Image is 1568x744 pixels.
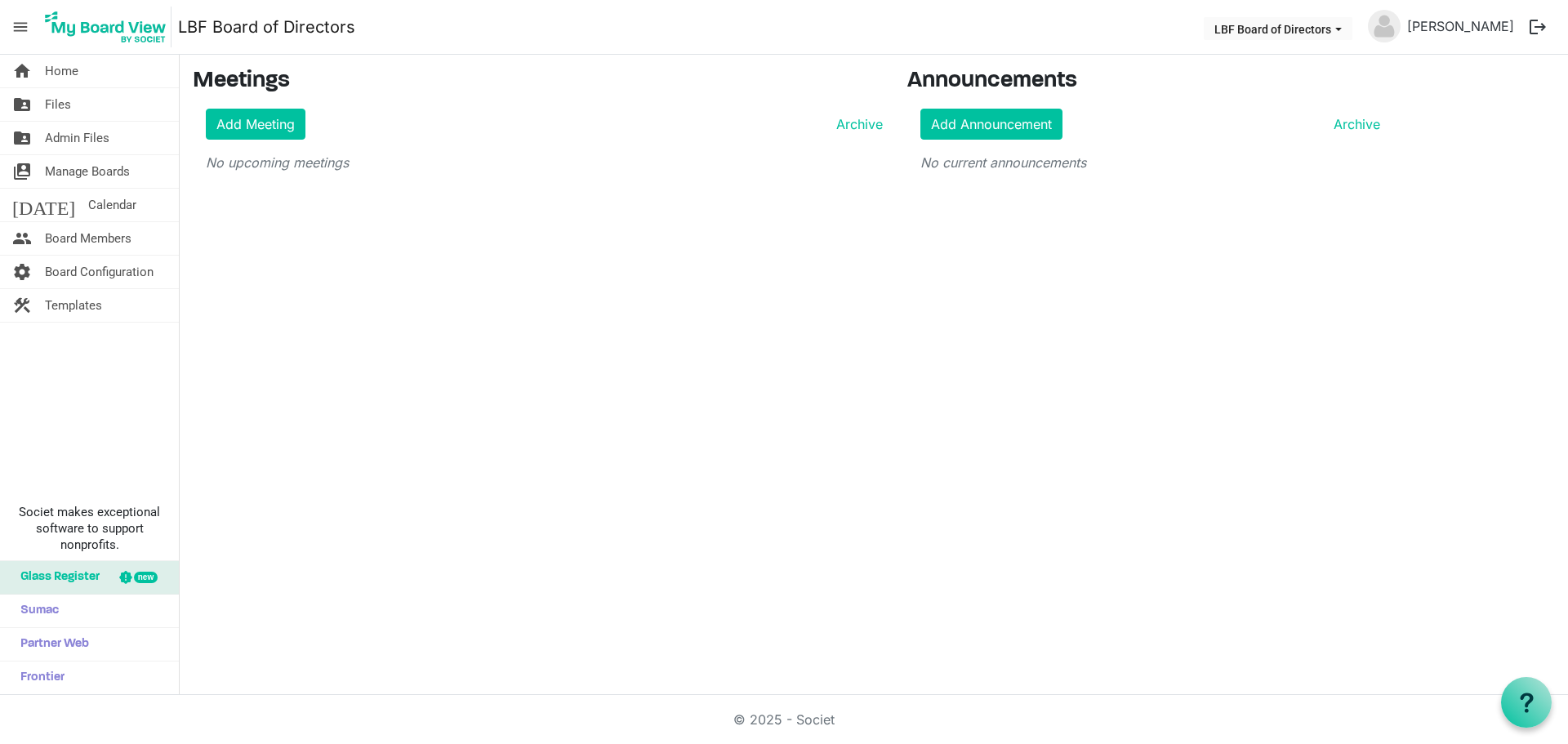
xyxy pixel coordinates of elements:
span: Board Configuration [45,256,154,288]
span: Manage Boards [45,155,130,188]
span: Files [45,88,71,121]
span: Calendar [88,189,136,221]
a: Add Announcement [920,109,1062,140]
span: construction [12,289,32,322]
h3: Announcements [907,68,1393,96]
span: Board Members [45,222,131,255]
a: © 2025 - Societ [733,711,835,728]
p: No upcoming meetings [206,153,883,172]
p: No current announcements [920,153,1380,172]
span: menu [5,11,36,42]
span: switch_account [12,155,32,188]
span: folder_shared [12,88,32,121]
a: My Board View Logo [40,7,178,47]
span: settings [12,256,32,288]
div: new [134,572,158,583]
span: Sumac [12,595,59,627]
img: My Board View Logo [40,7,171,47]
span: Glass Register [12,561,100,594]
span: folder_shared [12,122,32,154]
a: Archive [830,114,883,134]
span: Partner Web [12,628,89,661]
span: Home [45,55,78,87]
span: Templates [45,289,102,322]
span: Societ makes exceptional software to support nonprofits. [7,504,171,553]
img: no-profile-picture.svg [1368,10,1401,42]
a: LBF Board of Directors [178,11,355,43]
span: home [12,55,32,87]
span: Admin Files [45,122,109,154]
span: people [12,222,32,255]
button: logout [1521,10,1555,44]
a: Archive [1327,114,1380,134]
button: LBF Board of Directors dropdownbutton [1204,17,1352,40]
h3: Meetings [193,68,883,96]
a: [PERSON_NAME] [1401,10,1521,42]
a: Add Meeting [206,109,305,140]
span: Frontier [12,662,65,694]
span: [DATE] [12,189,75,221]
